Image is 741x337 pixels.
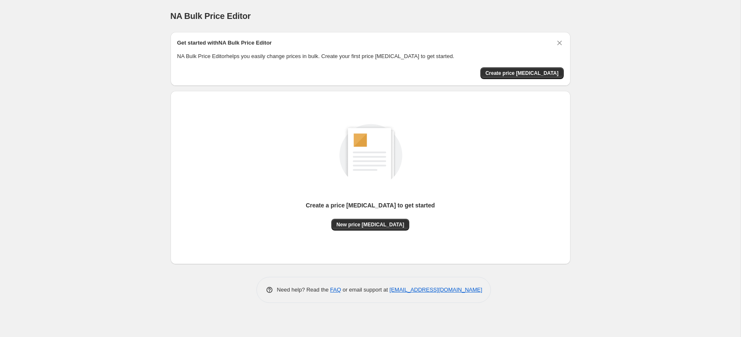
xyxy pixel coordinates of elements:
button: New price [MEDICAL_DATA] [331,219,409,231]
a: [EMAIL_ADDRESS][DOMAIN_NAME] [389,287,482,293]
button: Create price change job [480,67,564,79]
p: Create a price [MEDICAL_DATA] to get started [306,201,435,210]
p: NA Bulk Price Editor helps you easily change prices in bulk. Create your first price [MEDICAL_DAT... [177,52,564,61]
button: Dismiss card [555,39,564,47]
span: Need help? Read the [277,287,331,293]
a: FAQ [330,287,341,293]
span: Create price [MEDICAL_DATA] [485,70,559,77]
span: New price [MEDICAL_DATA] [336,221,404,228]
h2: Get started with NA Bulk Price Editor [177,39,272,47]
span: or email support at [341,287,389,293]
span: NA Bulk Price Editor [171,11,251,21]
